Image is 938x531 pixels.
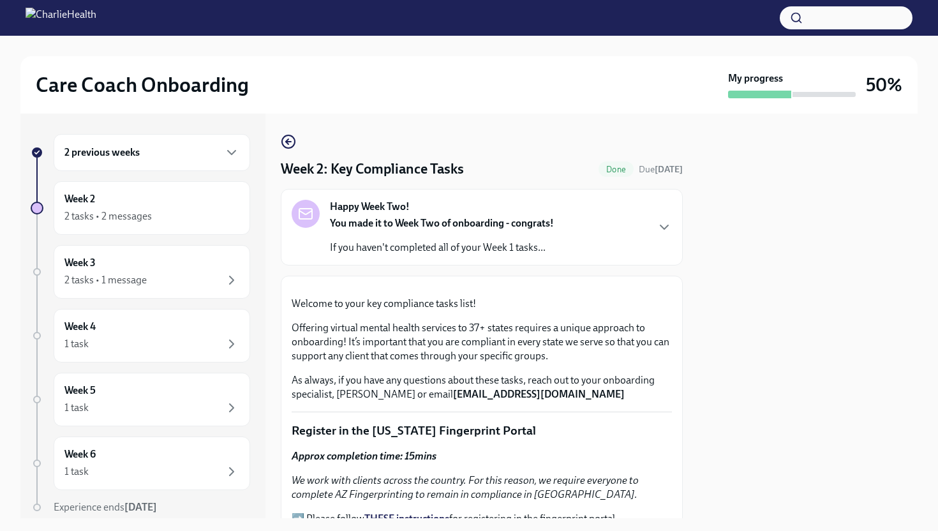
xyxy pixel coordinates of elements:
p: Welcome to your key compliance tasks list! [292,297,672,311]
h6: Week 3 [64,256,96,270]
h6: Week 4 [64,320,96,334]
div: 1 task [64,401,89,415]
img: CharlieHealth [26,8,96,28]
strong: [DATE] [655,164,683,175]
p: ➡️ Please follow for registering in the fingerprint portal [292,512,672,526]
a: Week 61 task [31,437,250,490]
strong: My progress [728,71,783,86]
h6: Week 2 [64,192,95,206]
a: Week 22 tasks • 2 messages [31,181,250,235]
span: Done [599,165,634,174]
span: Due [639,164,683,175]
div: 2 previous weeks [54,134,250,171]
em: We work with clients across the country. For this reason, we require everyone to complete AZ Fing... [292,474,639,500]
h6: Week 6 [64,447,96,461]
div: 2 tasks • 2 messages [64,209,152,223]
div: 2 tasks • 1 message [64,273,147,287]
p: Offering virtual mental health services to 37+ states requires a unique approach to onboarding! I... [292,321,672,363]
p: As always, if you have any questions about these tasks, reach out to your onboarding specialist, ... [292,373,672,401]
a: Week 32 tasks • 1 message [31,245,250,299]
strong: Approx completion time: 15mins [292,450,436,462]
a: Week 51 task [31,373,250,426]
p: Register in the [US_STATE] Fingerprint Portal [292,423,672,439]
strong: [EMAIL_ADDRESS][DOMAIN_NAME] [453,388,625,400]
strong: You made it to Week Two of onboarding - congrats! [330,217,554,229]
p: If you haven't completed all of your Week 1 tasks... [330,241,554,255]
h6: 2 previous weeks [64,146,140,160]
h2: Care Coach Onboarding [36,72,249,98]
div: 1 task [64,337,89,351]
a: THESE instructions [364,512,449,525]
h6: Week 5 [64,384,96,398]
a: Week 41 task [31,309,250,363]
h3: 50% [866,73,902,96]
h4: Week 2: Key Compliance Tasks [281,160,464,179]
strong: Happy Week Two! [330,200,410,214]
span: Experience ends [54,501,157,513]
div: 1 task [64,465,89,479]
span: September 1st, 2025 10:00 [639,163,683,176]
strong: [DATE] [124,501,157,513]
